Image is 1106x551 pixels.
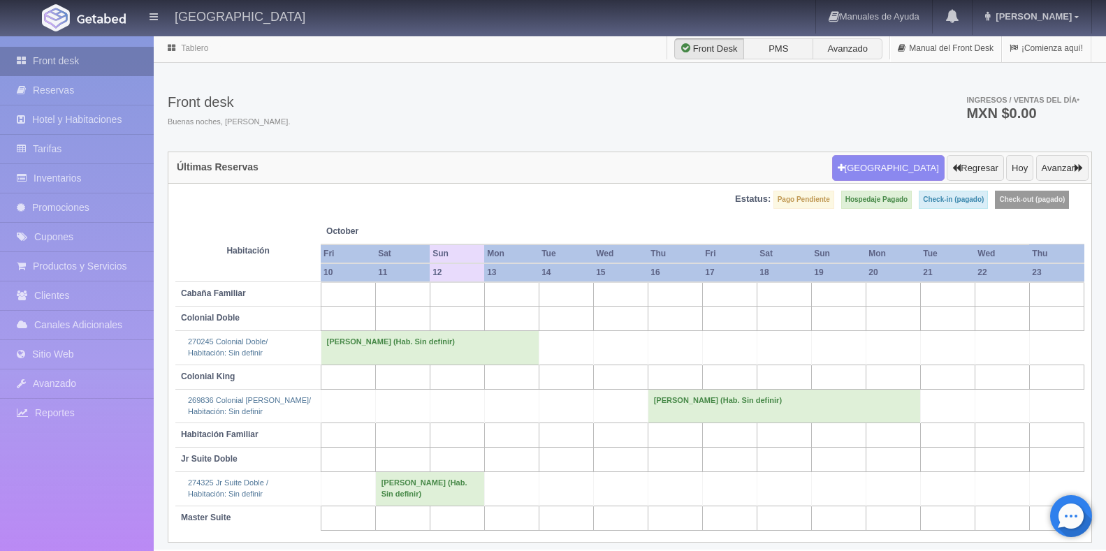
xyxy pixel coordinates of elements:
th: Sat [375,244,430,263]
b: Cabaña Familiar [181,288,246,298]
button: Avanzar [1036,155,1089,182]
b: Jr Suite Doble [181,454,238,464]
strong: Habitación [226,246,269,256]
th: Tue [920,244,975,263]
span: Buenas noches, [PERSON_NAME]. [168,117,290,128]
th: Wed [975,244,1029,263]
th: 14 [539,263,593,282]
span: Ingresos / Ventas del día [966,96,1079,104]
button: [GEOGRAPHIC_DATA] [832,155,945,182]
label: Estatus: [735,193,771,206]
b: Colonial Doble [181,313,240,323]
label: Pago Pendiente [773,191,834,209]
th: 15 [593,263,648,282]
h3: Front desk [168,94,290,110]
label: Hospedaje Pagado [841,191,912,209]
th: Thu [1029,244,1084,263]
th: Fri [321,244,375,263]
img: Getabed [42,4,70,31]
th: Fri [702,244,757,263]
span: October [326,226,424,237]
th: 21 [920,263,975,282]
th: Mon [484,244,539,263]
h3: MXN $0.00 [966,106,1079,120]
b: Colonial King [181,372,235,381]
th: 23 [1029,263,1084,282]
th: Sat [757,244,811,263]
th: Thu [648,244,702,263]
th: 19 [811,263,866,282]
th: Wed [593,244,648,263]
th: 10 [321,263,375,282]
label: Avanzado [813,38,882,59]
th: 13 [484,263,539,282]
a: 274325 Jr Suite Doble /Habitación: Sin definir [188,478,268,498]
th: Sun [430,244,484,263]
label: Check-in (pagado) [919,191,988,209]
td: [PERSON_NAME] (Hab. Sin definir) [375,472,484,506]
img: Getabed [77,13,126,24]
th: 20 [866,263,920,282]
th: 22 [975,263,1029,282]
td: [PERSON_NAME] (Hab. Sin definir) [648,389,920,423]
a: ¡Comienza aquí! [1002,35,1091,62]
b: Master Suite [181,513,231,522]
th: 16 [648,263,702,282]
th: Tue [539,244,593,263]
th: Sun [811,244,866,263]
button: Regresar [947,155,1003,182]
a: Tablero [181,43,208,53]
h4: Últimas Reservas [177,162,259,172]
th: 12 [430,263,484,282]
th: Mon [866,244,920,263]
h4: [GEOGRAPHIC_DATA] [175,7,305,24]
td: [PERSON_NAME] (Hab. Sin definir) [321,331,539,365]
label: Check-out (pagado) [995,191,1069,209]
a: 270245 Colonial Doble/Habitación: Sin definir [188,337,268,357]
button: Hoy [1006,155,1033,182]
a: Manual del Front Desk [890,35,1001,62]
a: 269836 Colonial [PERSON_NAME]/Habitación: Sin definir [188,396,311,416]
span: [PERSON_NAME] [992,11,1072,22]
b: Habitación Familiar [181,429,259,439]
th: 17 [702,263,757,282]
label: PMS [743,38,813,59]
th: 11 [375,263,430,282]
label: Front Desk [674,38,744,59]
th: 18 [757,263,811,282]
